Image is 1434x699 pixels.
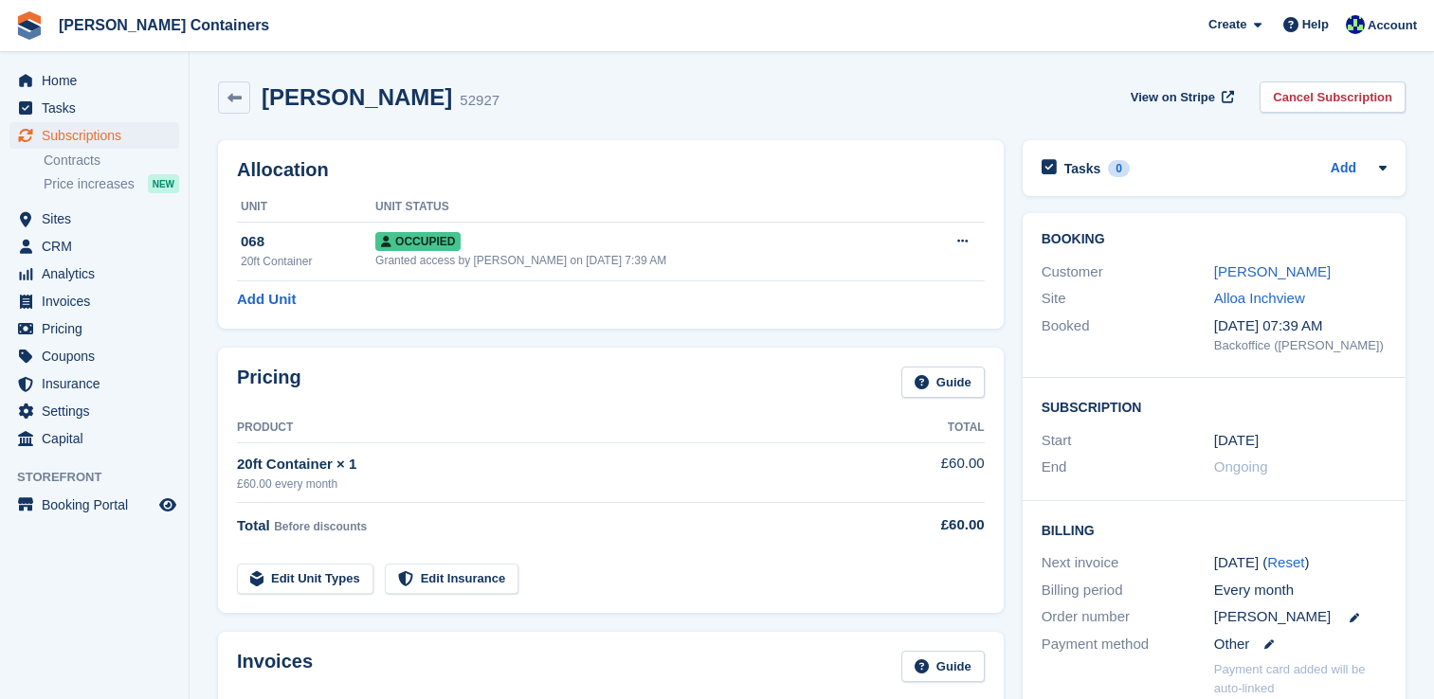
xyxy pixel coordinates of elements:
span: CRM [42,233,155,260]
a: menu [9,95,179,121]
div: Billing period [1042,580,1214,601]
span: Capital [42,425,155,452]
span: Coupons [42,343,155,369]
a: menu [9,122,179,149]
a: [PERSON_NAME] Containers [51,9,277,41]
a: menu [9,206,179,232]
a: Cancel Subscription [1260,81,1406,113]
a: Preview store [156,493,179,516]
a: Add [1331,158,1356,180]
span: Home [42,67,155,94]
div: End [1042,457,1214,478]
div: £60.00 every month [237,475,884,493]
div: NEW [148,174,179,193]
a: menu [9,370,179,397]
div: 20ft Container × 1 [237,454,884,475]
div: Booked [1042,315,1214,355]
h2: Billing [1042,520,1387,539]
span: Total [237,517,270,533]
a: menu [9,315,179,342]
div: [DATE] 07:39 AM [1214,315,1387,337]
h2: Booking [1042,232,1387,247]
span: Pricing [42,315,155,342]
span: Occupied [375,232,461,251]
div: Next invoice [1042,552,1214,574]
div: Site [1042,288,1214,310]
div: Backoffice ([PERSON_NAME]) [1214,336,1387,355]
div: Other [1214,634,1387,655]
a: Alloa Inchview [1214,290,1305,306]
a: menu [9,260,179,287]
a: Add Unit [237,289,296,311]
span: Invoices [42,288,155,314]
a: menu [9,288,179,314]
a: [PERSON_NAME] [1214,263,1331,279]
img: Audra Whitelaw [1346,15,1365,34]
span: Subscriptions [42,122,155,149]
span: Insurance [42,370,155,397]
a: Guide [901,651,985,682]
a: View on Stripe [1123,81,1238,113]
div: Every month [1214,580,1387,601]
div: 20ft Container [241,253,375,270]
div: £60.00 [884,514,984,536]
a: menu [9,398,179,424]
span: Price increases [44,175,135,193]
div: Customer [1042,261,1214,283]
a: menu [9,67,179,94]
span: Account [1368,16,1417,35]
div: 52927 [460,90,499,112]
a: menu [9,343,179,369]
img: stora-icon-8386f47178a22dfd0bd8f6a31ec36ba5ce8667c1dd55bd0f319d3a0aa187defe.svg [15,11,44,40]
a: Reset [1267,554,1304,570]
div: 0 [1108,160,1130,177]
th: Unit [237,192,375,223]
span: Ongoing [1214,458,1268,475]
p: Payment card added will be auto-linked [1214,660,1387,697]
span: Sites [42,206,155,232]
time: 2024-10-04 00:00:00 UTC [1214,430,1259,452]
a: Edit Unit Types [237,564,373,595]
h2: Invoices [237,651,313,682]
a: Guide [901,367,985,398]
div: 068 [241,231,375,253]
span: Booking Portal [42,492,155,518]
span: [PERSON_NAME] [1214,606,1331,628]
span: Tasks [42,95,155,121]
div: Granted access by [PERSON_NAME] on [DATE] 7:39 AM [375,252,911,269]
span: Settings [42,398,155,424]
td: £60.00 [884,442,984,502]
h2: Pricing [237,367,301,398]
span: View on Stripe [1131,88,1215,107]
h2: Subscription [1042,397,1387,416]
th: Unit Status [375,192,911,223]
h2: Tasks [1064,160,1101,177]
span: Create [1208,15,1246,34]
a: menu [9,425,179,452]
h2: [PERSON_NAME] [262,84,452,110]
a: menu [9,233,179,260]
span: Help [1302,15,1329,34]
a: Contracts [44,152,179,170]
div: Order number [1042,606,1214,628]
span: Before discounts [274,520,367,533]
a: menu [9,492,179,518]
a: Price increases NEW [44,173,179,194]
div: Start [1042,430,1214,452]
span: Analytics [42,260,155,287]
a: Edit Insurance [385,564,519,595]
span: Storefront [17,468,189,487]
th: Total [884,413,984,443]
div: [DATE] ( ) [1214,552,1387,574]
h2: Allocation [237,159,985,181]
th: Product [237,413,884,443]
div: Payment method [1042,634,1214,655]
